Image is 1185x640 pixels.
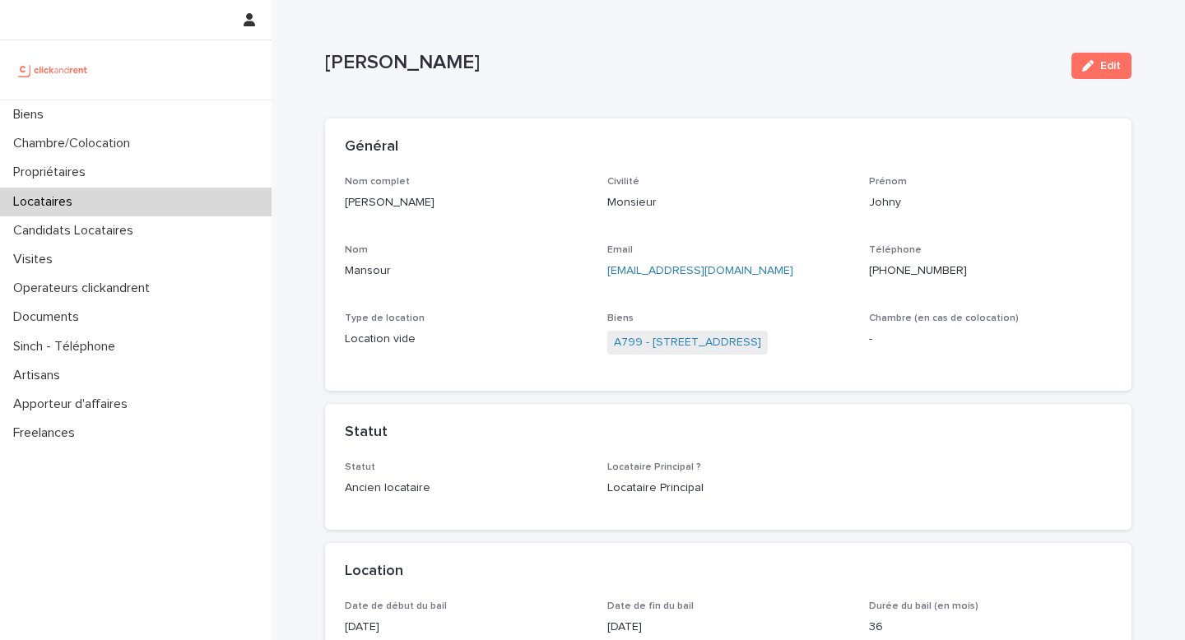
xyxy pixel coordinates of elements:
[345,313,425,323] span: Type de location
[1100,60,1121,72] span: Edit
[869,194,1112,211] p: Johny
[7,281,163,296] p: Operateurs clickandrent
[607,462,701,472] span: Locataire Principal ?
[7,194,86,210] p: Locataires
[7,136,143,151] p: Chambre/Colocation
[607,480,850,497] p: Locataire Principal
[7,309,92,325] p: Documents
[607,265,793,276] a: [EMAIL_ADDRESS][DOMAIN_NAME]
[345,262,588,280] p: Mansour
[345,194,588,211] p: [PERSON_NAME]
[7,165,99,180] p: Propriétaires
[869,265,967,276] ringoverc2c-84e06f14122c: Call with Ringover
[614,334,761,351] a: A799 - [STREET_ADDRESS]
[7,425,88,441] p: Freelances
[607,619,850,636] p: [DATE]
[7,368,73,383] p: Artisans
[325,51,1058,75] p: [PERSON_NAME]
[345,177,410,187] span: Nom complet
[607,313,634,323] span: Biens
[345,619,588,636] p: [DATE]
[869,331,1112,348] p: -
[607,245,633,255] span: Email
[345,462,375,472] span: Statut
[345,563,403,581] h2: Location
[345,480,588,497] p: Ancien locataire
[345,331,588,348] p: Location vide
[345,601,447,611] span: Date de début du bail
[13,53,93,86] img: UCB0brd3T0yccxBKYDjQ
[869,619,1112,636] p: 36
[345,245,368,255] span: Nom
[869,601,978,611] span: Durée du bail (en mois)
[607,194,850,211] p: Monsieur
[869,265,967,276] ringoverc2c-number-84e06f14122c: [PHONE_NUMBER]
[7,252,66,267] p: Visites
[7,107,57,123] p: Biens
[607,601,694,611] span: Date de fin du bail
[345,424,388,442] h2: Statut
[7,339,128,355] p: Sinch - Téléphone
[345,138,398,156] h2: Général
[1071,53,1132,79] button: Edit
[869,177,907,187] span: Prénom
[869,245,922,255] span: Téléphone
[7,397,141,412] p: Apporteur d'affaires
[7,223,146,239] p: Candidats Locataires
[869,313,1019,323] span: Chambre (en cas de colocation)
[607,177,639,187] span: Civilité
